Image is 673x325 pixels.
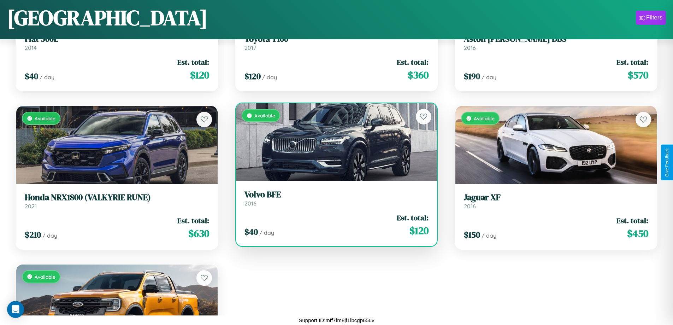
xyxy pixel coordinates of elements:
[464,192,648,203] h3: Jaguar XF
[35,115,55,121] span: Available
[25,70,38,82] span: $ 40
[299,315,374,325] p: Support ID: mff7fm8jf1ibcgp65uv
[25,203,37,210] span: 2021
[244,34,429,44] h3: Toyota T100
[244,200,256,207] span: 2016
[474,115,495,121] span: Available
[244,44,256,51] span: 2017
[464,70,480,82] span: $ 190
[408,68,429,82] span: $ 360
[25,34,209,44] h3: Fiat 500L
[636,11,666,25] button: Filters
[244,190,429,207] a: Volvo BFE2016
[25,34,209,51] a: Fiat 500L2014
[25,44,37,51] span: 2014
[397,213,429,223] span: Est. total:
[177,215,209,226] span: Est. total:
[42,232,57,239] span: / day
[244,190,429,200] h3: Volvo BFE
[177,57,209,67] span: Est. total:
[244,226,258,238] span: $ 40
[25,192,209,203] h3: Honda NRX1800 (VALKYRIE RUNE)
[244,70,261,82] span: $ 120
[35,274,55,280] span: Available
[616,215,648,226] span: Est. total:
[665,148,669,177] div: Give Feedback
[25,229,41,240] span: $ 210
[627,226,648,240] span: $ 450
[646,14,662,21] div: Filters
[464,34,648,44] h3: Aston [PERSON_NAME] DBS
[628,68,648,82] span: $ 570
[254,112,275,118] span: Available
[188,226,209,240] span: $ 630
[464,44,476,51] span: 2016
[244,34,429,51] a: Toyota T1002017
[7,3,208,32] h1: [GEOGRAPHIC_DATA]
[482,74,496,81] span: / day
[40,74,54,81] span: / day
[7,301,24,318] div: Open Intercom Messenger
[409,224,429,238] span: $ 120
[482,232,496,239] span: / day
[464,229,480,240] span: $ 150
[190,68,209,82] span: $ 120
[616,57,648,67] span: Est. total:
[259,229,274,236] span: / day
[262,74,277,81] span: / day
[464,203,476,210] span: 2016
[464,192,648,210] a: Jaguar XF2016
[464,34,648,51] a: Aston [PERSON_NAME] DBS2016
[25,192,209,210] a: Honda NRX1800 (VALKYRIE RUNE)2021
[397,57,429,67] span: Est. total:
